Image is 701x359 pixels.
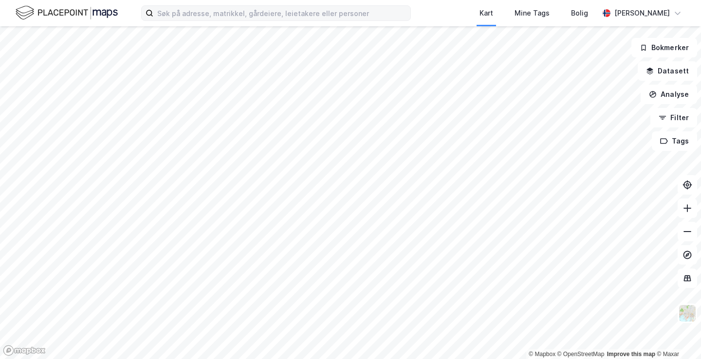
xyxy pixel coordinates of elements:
input: Søk på adresse, matrikkel, gårdeiere, leietakere eller personer [153,6,410,20]
button: Filter [650,108,697,127]
iframe: Chat Widget [652,312,701,359]
a: Mapbox homepage [3,345,46,356]
button: Datasett [638,61,697,81]
a: OpenStreetMap [557,351,605,358]
div: Bolig [571,7,588,19]
a: Mapbox [529,351,555,358]
img: logo.f888ab2527a4732fd821a326f86c7f29.svg [16,4,118,21]
button: Tags [652,131,697,151]
div: [PERSON_NAME] [614,7,670,19]
img: Z [678,304,697,323]
a: Improve this map [607,351,655,358]
div: Kart [480,7,493,19]
button: Analyse [641,85,697,104]
div: Mine Tags [515,7,550,19]
button: Bokmerker [631,38,697,57]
